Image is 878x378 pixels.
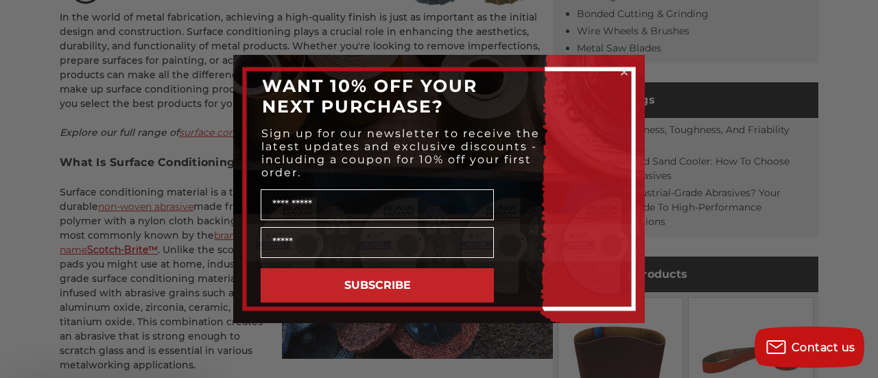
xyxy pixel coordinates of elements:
[617,65,631,79] button: Close dialog
[262,75,477,117] span: WANT 10% OFF YOUR NEXT PURCHASE?
[792,341,855,354] span: Contact us
[261,227,494,258] input: Email
[755,327,864,368] button: Contact us
[261,268,494,303] button: SUBSCRIBE
[261,127,540,179] span: Sign up for our newsletter to receive the latest updates and exclusive discounts - including a co...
